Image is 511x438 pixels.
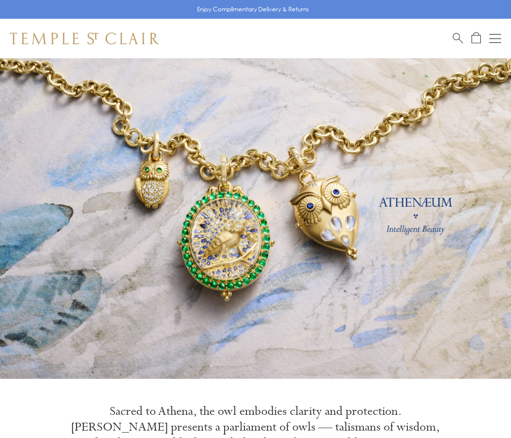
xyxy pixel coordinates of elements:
img: Temple St. Clair [10,33,159,44]
button: Open navigation [489,33,501,44]
p: Enjoy Complimentary Delivery & Returns [197,4,309,14]
a: Search [453,32,463,44]
a: Open Shopping Bag [472,32,481,44]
